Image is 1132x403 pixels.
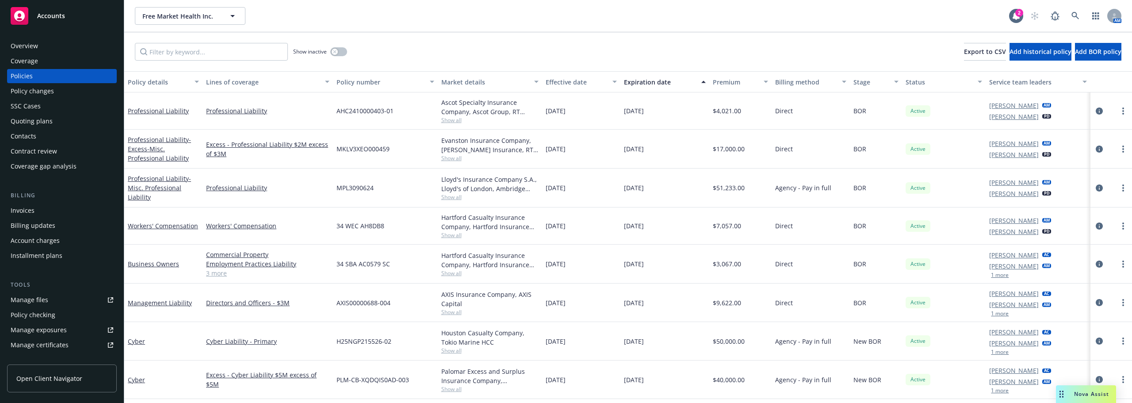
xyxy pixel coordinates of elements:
a: more [1118,221,1128,231]
button: Policy details [124,71,203,92]
span: Agency - Pay in full [775,375,831,384]
div: Service team leaders [989,77,1077,87]
div: SSC Cases [11,99,41,113]
span: Show all [441,116,539,124]
span: Active [909,376,927,384]
span: New BOR [853,337,881,346]
div: Effective date [546,77,607,87]
span: $9,622.00 [713,298,741,307]
button: Lines of coverage [203,71,333,92]
span: BOR [853,298,866,307]
span: MKLV3XEO000459 [337,144,390,154]
div: Policy checking [11,308,55,322]
button: Effective date [542,71,620,92]
div: Lloyd's Insurance Company S.A., Lloyd's of London, Ambridge Partners LLC [441,175,539,193]
div: Ascot Specialty Insurance Company, Ascot Group, RT Specialty Insurance Services, LLC (RSG Special... [441,98,539,116]
button: Add historical policy [1010,43,1071,61]
a: Excess - Professional Liability $2M excess of $3M [206,140,329,158]
div: Premium [713,77,759,87]
span: Active [909,337,927,345]
div: Tools [7,280,117,289]
a: Employment Practices Liability [206,259,329,269]
span: Show all [441,385,539,393]
span: Active [909,107,927,115]
span: Direct [775,259,793,269]
a: more [1118,297,1128,308]
a: Professional Liability [206,183,329,192]
a: Business Owners [128,260,179,268]
div: Status [906,77,972,87]
span: Show all [441,308,539,316]
span: [DATE] [624,106,644,115]
span: Show all [441,269,539,277]
a: 3 more [206,269,329,278]
span: [DATE] [546,183,566,192]
a: Quoting plans [7,114,117,128]
button: Nova Assist [1056,385,1116,403]
a: Installment plans [7,249,117,263]
span: Direct [775,298,793,307]
a: Manage certificates [7,338,117,352]
span: [DATE] [546,375,566,384]
div: Hartford Casualty Insurance Company, Hartford Insurance Group [441,213,539,231]
span: $51,233.00 [713,183,745,192]
a: [PERSON_NAME] [989,261,1039,271]
a: circleInformation [1094,144,1105,154]
div: Lines of coverage [206,77,320,87]
span: Direct [775,106,793,115]
span: New BOR [853,375,881,384]
a: more [1118,106,1128,116]
span: Active [909,260,927,268]
a: Report a Bug [1046,7,1064,25]
span: PLM-CB-XQDQIS0AD-003 [337,375,409,384]
a: Account charges [7,234,117,248]
button: Policy number [333,71,437,92]
span: $40,000.00 [713,375,745,384]
a: more [1118,183,1128,193]
a: [PERSON_NAME] [989,227,1039,236]
a: Contacts [7,129,117,143]
button: 1 more [991,311,1009,316]
span: [DATE] [546,298,566,307]
a: [PERSON_NAME] [989,338,1039,348]
span: Show all [441,154,539,162]
span: 34 WEC AH8DB8 [337,221,384,230]
span: Nova Assist [1074,390,1109,398]
button: Add BOR policy [1075,43,1121,61]
button: Status [902,71,986,92]
a: circleInformation [1094,374,1105,385]
div: Manage certificates [11,338,69,352]
span: Active [909,222,927,230]
a: Directors and Officers - $3M [206,298,329,307]
span: Direct [775,144,793,154]
a: Coverage [7,54,117,68]
span: [DATE] [624,183,644,192]
span: [DATE] [546,337,566,346]
div: Expiration date [624,77,696,87]
span: [DATE] [546,259,566,269]
a: circleInformation [1094,259,1105,269]
a: Accounts [7,4,117,28]
div: Coverage [11,54,38,68]
div: Quoting plans [11,114,53,128]
div: Billing method [775,77,837,87]
a: [PERSON_NAME] [989,101,1039,110]
span: Accounts [37,12,65,19]
span: BOR [853,259,866,269]
a: circleInformation [1094,183,1105,193]
a: Manage claims [7,353,117,367]
div: Overview [11,39,38,53]
div: Policies [11,69,33,83]
a: Coverage gap analysis [7,159,117,173]
a: [PERSON_NAME] [989,139,1039,148]
a: Professional Liability [128,107,189,115]
a: [PERSON_NAME] [989,377,1039,386]
a: Policy changes [7,84,117,98]
span: Active [909,145,927,153]
a: Professional Liability [128,174,191,201]
div: Policy details [128,77,189,87]
button: Free Market Health Inc. [135,7,245,25]
span: [DATE] [624,375,644,384]
span: - Excess-Misc. Professional Liability [128,135,191,162]
a: [PERSON_NAME] [989,112,1039,121]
